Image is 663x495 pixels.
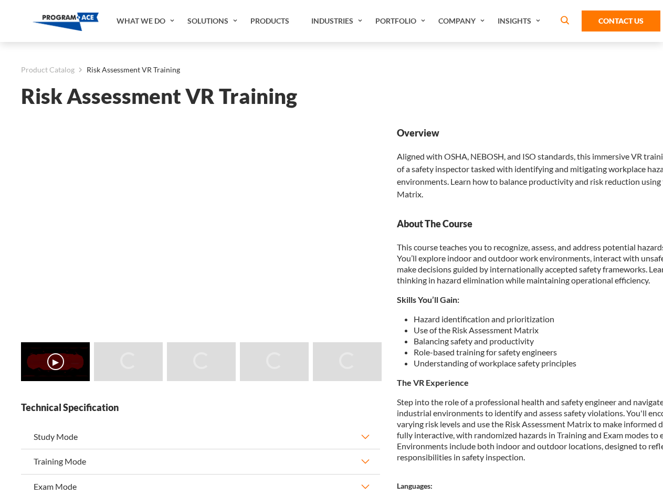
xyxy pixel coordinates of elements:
[75,63,180,77] li: Risk Assessment VR Training
[21,425,380,449] button: Study Mode
[397,481,433,490] strong: Languages:
[47,353,64,370] button: ▶
[21,401,380,414] strong: Technical Specification
[582,10,660,31] a: Contact Us
[21,342,90,381] img: Risk Assessment VR Training - Video 0
[33,13,99,31] img: Program-Ace
[21,449,380,473] button: Training Mode
[21,63,75,77] a: Product Catalog
[21,127,380,329] iframe: Risk Assessment VR Training - Video 0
